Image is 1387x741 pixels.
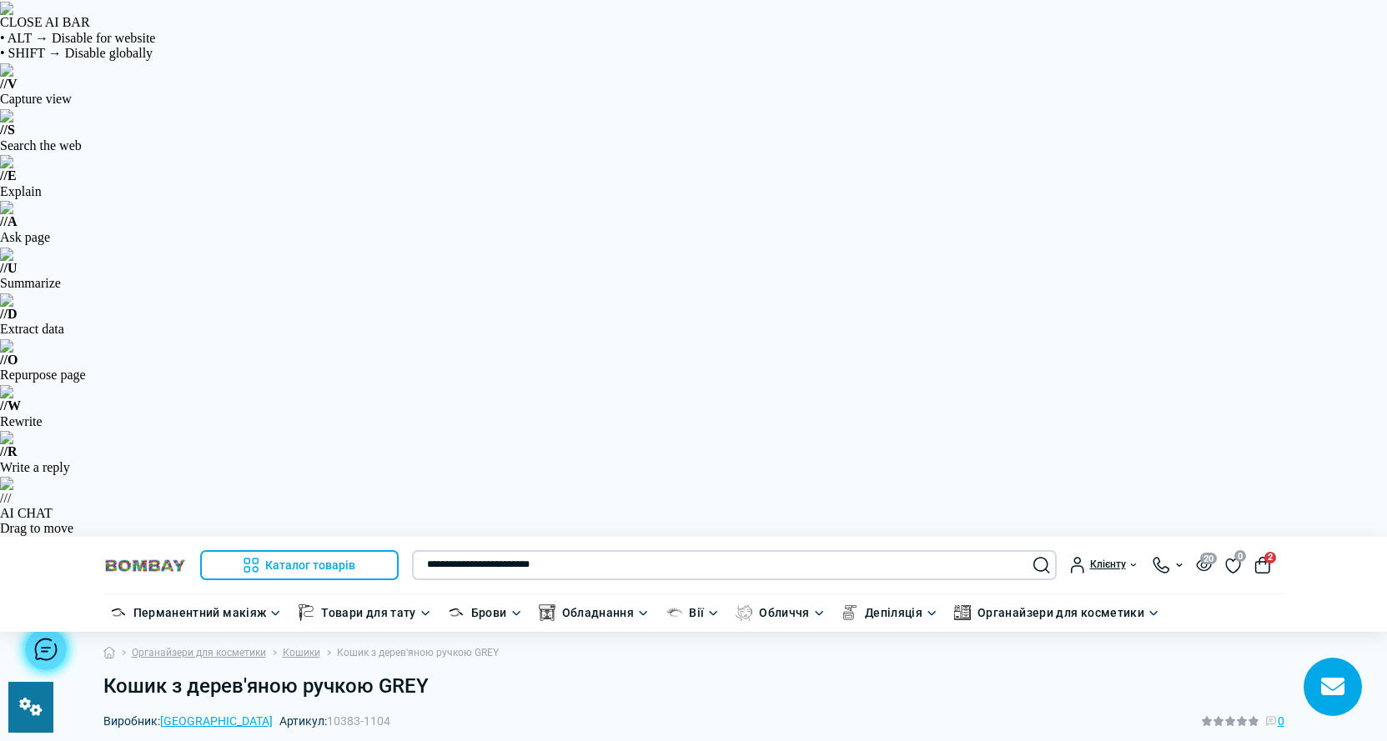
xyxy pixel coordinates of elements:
img: Обличчя [736,604,752,621]
button: Search [1033,557,1050,573]
img: Депіляція [842,604,858,621]
a: Вії [689,603,704,622]
img: Органайзери для косметики [954,604,971,621]
a: [GEOGRAPHIC_DATA] [160,714,273,728]
a: Брови [471,603,507,622]
img: Вії [666,604,682,621]
button: 2 [1254,557,1271,573]
a: Товари для тату [321,603,415,622]
img: Брови [448,604,465,621]
span: 10383-1104 [327,714,390,728]
span: Виробник: [103,715,273,727]
span: 2 [1264,552,1276,563]
span: 0 [1234,550,1246,562]
a: Кошики [283,645,320,661]
a: Обличчя [759,603,810,622]
a: Депіляція [865,603,922,622]
img: BOMBAY [103,558,187,573]
a: Обладнання [562,603,635,622]
span: 20 [1200,553,1217,564]
img: Обладнання [539,604,555,621]
img: Товари для тату [298,604,314,621]
button: 20 [1196,558,1212,572]
li: Кошик з дерев'яною ручкою GREY [320,645,499,661]
a: Перманентний макіяж [133,603,267,622]
span: 0 [1278,712,1284,730]
a: Органайзери для косметики [977,603,1144,622]
nav: breadcrumb [103,632,1284,674]
a: 0 [1225,555,1241,573]
a: Органайзери для косметики [132,645,266,661]
span: Артикул: [279,715,390,727]
h1: Кошик з дерев'яною ручкою GREY [103,674,1284,698]
img: Перманентний макіяж [110,604,127,621]
button: Каталог товарів [200,550,399,580]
